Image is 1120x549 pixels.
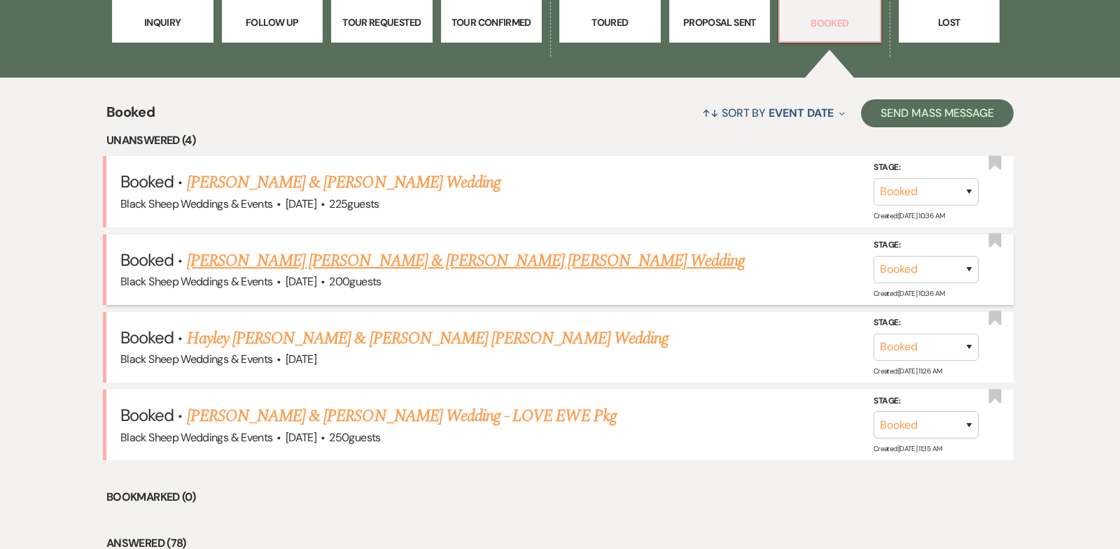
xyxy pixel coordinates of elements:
span: Black Sheep Weddings & Events [120,197,272,211]
button: Send Mass Message [861,99,1014,127]
span: Black Sheep Weddings & Events [120,274,272,289]
label: Stage: [874,393,979,408]
p: Proposal Sent [678,15,762,30]
li: Bookmarked (0) [106,488,1014,506]
span: ↑↓ [702,106,719,120]
li: Unanswered (4) [106,131,1014,150]
span: Booked [106,101,155,131]
p: Tour Requested [340,15,423,30]
span: 250 guests [329,430,380,445]
label: Stage: [874,315,979,331]
span: Black Sheep Weddings & Events [120,430,272,445]
span: Created: [DATE] 10:36 AM [874,211,944,220]
span: [DATE] [286,197,316,211]
p: Lost [908,15,991,30]
span: [DATE] [286,352,316,366]
span: Created: [DATE] 11:35 AM [874,444,941,453]
button: Sort By Event Date [696,94,850,131]
span: Booked [120,171,174,192]
span: Booked [120,249,174,271]
label: Stage: [874,238,979,253]
span: Booked [120,327,174,348]
span: Event Date [769,106,834,120]
a: [PERSON_NAME] [PERSON_NAME] & [PERSON_NAME] [PERSON_NAME] Wedding [187,248,745,273]
label: Stage: [874,160,979,176]
span: Created: [DATE] 10:36 AM [874,289,944,298]
span: 225 guests [329,197,379,211]
p: Follow Up [231,15,314,30]
a: [PERSON_NAME] & [PERSON_NAME] Wedding - LOVE EWE Pkg [187,404,617,429]
span: Black Sheep Weddings & Events [120,352,272,366]
span: Booked [120,404,174,426]
p: Toured [568,15,652,30]
span: 200 guests [329,274,381,289]
span: [DATE] [286,274,316,289]
a: [PERSON_NAME] & [PERSON_NAME] Wedding [187,170,500,195]
p: Tour Confirmed [450,15,533,30]
p: Booked [788,15,871,31]
a: Hayley [PERSON_NAME] & [PERSON_NAME] [PERSON_NAME] Wedding [187,326,668,351]
span: [DATE] [286,430,316,445]
p: Inquiry [121,15,204,30]
span: Created: [DATE] 11:26 AM [874,366,941,376]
